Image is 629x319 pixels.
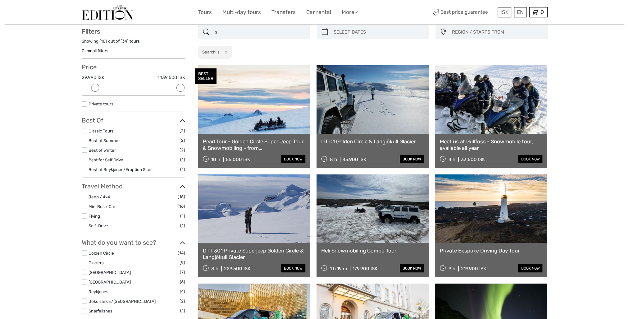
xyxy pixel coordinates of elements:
[500,9,508,15] span: ISK
[82,117,185,124] h3: Best Of
[180,222,185,229] span: (1)
[89,138,120,143] a: Best of Summer
[198,8,212,17] a: Tours
[180,212,185,220] span: (1)
[89,214,100,219] a: Flying
[89,148,116,153] a: Best of Winter
[203,247,306,260] a: DTT 301 Private Superjeep Golden Circle & Langjökull Glacier
[89,223,108,228] a: Self-Drive
[82,38,185,48] div: Showing ( ) out of ( ) tours
[82,239,185,246] h3: What do you want to see?
[440,247,543,254] a: Private Bespoke Driving Day Tour
[157,74,185,81] label: 1.139.500 ISK
[321,138,424,145] a: DT 01 Golden Circle & Langjökull Glacier
[440,138,543,151] a: Meet us at Gullfoss - Snowmobile tour, available all year
[461,266,486,271] div: 219.900 ISK
[89,260,104,265] a: Glaciers
[321,247,424,254] a: Heli Snowmobiling Combo Tour
[431,7,496,17] span: Best price guarantee
[89,204,115,209] a: Mini Bus / Car
[400,264,424,272] a: book now
[89,289,108,294] a: Reykjanes
[461,157,485,162] div: 33.500 ISK
[400,155,424,163] a: book now
[89,167,153,172] a: Best of Reykjanes/Eruption Sites
[224,266,250,271] div: 229.500 ISK
[89,270,131,275] a: [GEOGRAPHIC_DATA]
[222,8,261,17] a: Multi-day tours
[89,128,114,133] a: Classic Tours
[306,8,331,17] a: Car rental
[180,166,185,173] span: (1)
[71,10,79,17] button: Open LiveChat chat widget
[330,157,337,162] span: 8 h
[211,266,218,271] span: 8 h
[82,183,185,190] h3: Travel Method
[180,278,185,285] span: (6)
[518,264,542,272] a: book now
[281,264,305,272] a: book now
[180,146,185,154] span: (2)
[202,49,220,54] h2: Search: s
[89,251,114,256] a: Golden Circle
[180,307,185,314] span: (1)
[89,308,112,313] a: Snæfellsnes
[203,138,306,151] a: Pearl Tour - Golden Circle Super Jeep Tour & Snowmobiling - from [GEOGRAPHIC_DATA]
[180,298,185,305] span: (2)
[180,288,185,295] span: (4)
[89,194,110,199] a: Jeep / 4x4
[82,28,100,35] strong: Filters
[331,27,426,38] input: SELECT DATES
[180,127,185,134] span: (2)
[449,27,545,37] button: REGION / STARTS FROM
[180,156,185,163] span: (1)
[82,74,104,81] label: 29.990 ISK
[195,68,217,84] div: BEST SELLER
[353,266,377,271] div: 179.900 ISK
[101,38,106,44] label: 18
[518,155,542,163] a: book now
[82,5,133,20] img: The Reykjavík Edition
[271,8,296,17] a: Transfers
[180,269,185,276] span: (7)
[89,101,113,106] a: Private tours
[514,7,526,17] div: EN
[178,193,185,200] span: (16)
[82,63,185,71] h3: Price
[9,11,70,16] p: We're away right now. Please check back later!
[221,49,229,55] button: x
[281,155,305,163] a: book now
[89,299,156,304] a: Jökulsárlón/[GEOGRAPHIC_DATA]
[212,27,307,38] input: SEARCH
[211,157,220,162] span: 10 h
[178,249,185,257] span: (14)
[122,38,127,44] label: 34
[89,280,131,284] a: [GEOGRAPHIC_DATA]
[330,266,347,271] span: 1 h 19 m
[343,157,366,162] div: 45.900 ISK
[178,203,185,210] span: (16)
[540,9,545,15] span: 0
[89,157,123,162] a: Best for Self Drive
[180,137,185,144] span: (2)
[449,266,455,271] span: 9 h
[82,48,108,53] a: Clear all filters
[226,157,250,162] div: 55.000 ISK
[342,8,358,17] a: More
[180,259,185,266] span: (9)
[449,157,455,162] span: 4 h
